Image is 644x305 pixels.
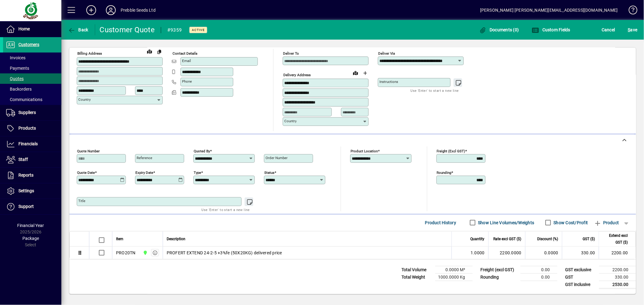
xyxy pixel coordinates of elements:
mat-label: Phone [182,79,192,84]
span: Extend excl GST ($) [603,232,628,246]
span: Cancel [602,25,615,35]
a: Backorders [3,84,61,94]
td: 0.00 [521,266,557,273]
a: Quotes [3,73,61,84]
a: Products [3,121,61,136]
a: Knowledge Base [624,1,636,21]
mat-label: Country [284,119,297,123]
div: #9359 [167,25,182,35]
span: PROFERT EXTEND 24-2-5 +3%fe (50X20KG) delivered price [167,250,282,256]
mat-label: Type [194,170,201,174]
button: Save [627,24,639,35]
div: [PERSON_NAME] [PERSON_NAME][EMAIL_ADDRESS][DOMAIN_NAME] [480,5,618,15]
mat-hint: Use 'Enter' to start a new line [202,206,250,213]
span: Suppliers [18,110,36,115]
button: Product History [423,217,459,228]
td: 1000.0000 Kg [435,273,473,281]
label: Show Line Volumes/Weights [477,220,534,226]
a: Staff [3,152,61,167]
span: Reports [18,173,33,178]
a: Home [3,22,61,37]
app-page-header-button: Back [61,24,95,35]
span: Financials [18,141,38,146]
div: Customer Quote [100,25,155,35]
span: Description [167,236,185,242]
span: Products [18,126,36,131]
span: Back [68,27,88,32]
td: Freight (excl GST) [478,266,521,273]
span: Support [18,204,34,209]
span: Custom Fields [532,27,571,32]
mat-label: Deliver To [283,51,299,56]
span: Discount (%) [537,236,558,242]
td: GST inclusive [562,281,599,288]
td: Rounding [478,273,521,281]
td: 2200.00 [599,266,636,273]
span: Quotes [6,76,24,81]
a: Settings [3,183,61,199]
span: ave [628,25,638,35]
span: Home [18,26,30,31]
span: Item [116,236,123,242]
span: Customers [18,42,39,47]
td: 0.0000 [525,247,562,259]
span: Financial Year [17,223,44,228]
mat-label: Quote date [77,170,95,174]
button: Product [591,217,622,228]
span: Backorders [6,87,32,92]
a: Communications [3,94,61,105]
button: Back [66,24,90,35]
a: View on map [145,46,154,56]
td: 330.00 [562,247,599,259]
a: Payments [3,63,61,73]
mat-label: Quoted by [194,149,210,153]
mat-label: Status [264,170,274,174]
td: 330.00 [599,273,636,281]
mat-label: Quote number [77,149,100,153]
span: Invoices [6,55,25,60]
td: Total Volume [398,266,435,273]
div: Prebble Seeds Ltd [121,5,156,15]
a: Reports [3,168,61,183]
button: Add [81,5,101,16]
mat-label: Order number [266,156,288,160]
mat-label: Freight (excl GST) [437,149,465,153]
td: 2200.00 [599,247,636,259]
a: Invoices [3,53,61,63]
mat-hint: Use 'Enter' to start a new line [411,87,459,94]
td: GST exclusive [562,266,599,273]
td: Total Weight [398,273,435,281]
span: 1.0000 [471,250,485,256]
span: Rate excl GST ($) [494,236,522,242]
mat-label: Email [182,59,191,63]
mat-label: Title [78,199,85,203]
span: GST ($) [583,236,595,242]
td: GST [562,273,599,281]
span: Communications [6,97,42,102]
a: Suppliers [3,105,61,120]
mat-label: Rounding [437,170,452,174]
button: Copy to Delivery address [154,47,164,57]
span: Product [594,218,619,228]
button: Documents (0) [478,24,521,35]
a: View on map [351,68,360,78]
button: Profile [101,5,121,16]
span: Package [22,236,39,241]
mat-label: Expiry date [135,170,153,174]
span: Active [192,28,205,32]
a: Financials [3,136,61,152]
label: Show Cost/Profit [553,220,588,226]
button: Choose address [360,68,370,78]
td: 2530.00 [599,281,636,288]
span: Staff [18,157,28,162]
td: 0.00 [521,273,557,281]
mat-label: Reference [137,156,152,160]
button: Custom Fields [530,24,572,35]
span: Payments [6,66,29,71]
span: Settings [18,188,34,193]
div: PRO20TN [116,250,136,256]
span: Quantity [471,236,485,242]
a: Support [3,199,61,214]
button: Cancel [600,24,617,35]
span: Documents (0) [479,27,519,32]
